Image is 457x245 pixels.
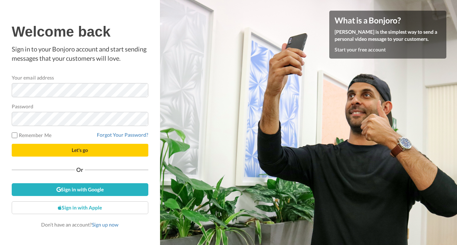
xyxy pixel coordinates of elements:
input: Remember Me [12,132,17,138]
span: Let's go [72,147,88,153]
label: Remember Me [12,131,51,139]
p: Sign in to your Bonjoro account and start sending messages that your customers will love. [12,45,148,63]
a: Sign up now [92,222,119,228]
button: Let's go [12,144,148,157]
p: [PERSON_NAME] is the simplest way to send a personal video message to your customers. [335,28,441,43]
label: Your email address [12,74,54,81]
a: Start your free account [335,47,386,53]
h4: What is a Bonjoro? [335,16,441,25]
label: Password [12,103,34,110]
a: Forgot Your Password? [97,132,148,138]
h1: Welcome back [12,24,148,39]
span: Don’t have an account? [41,222,119,228]
a: Sign in with Apple [12,201,148,214]
a: Sign in with Google [12,183,148,196]
span: Or [75,167,85,172]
